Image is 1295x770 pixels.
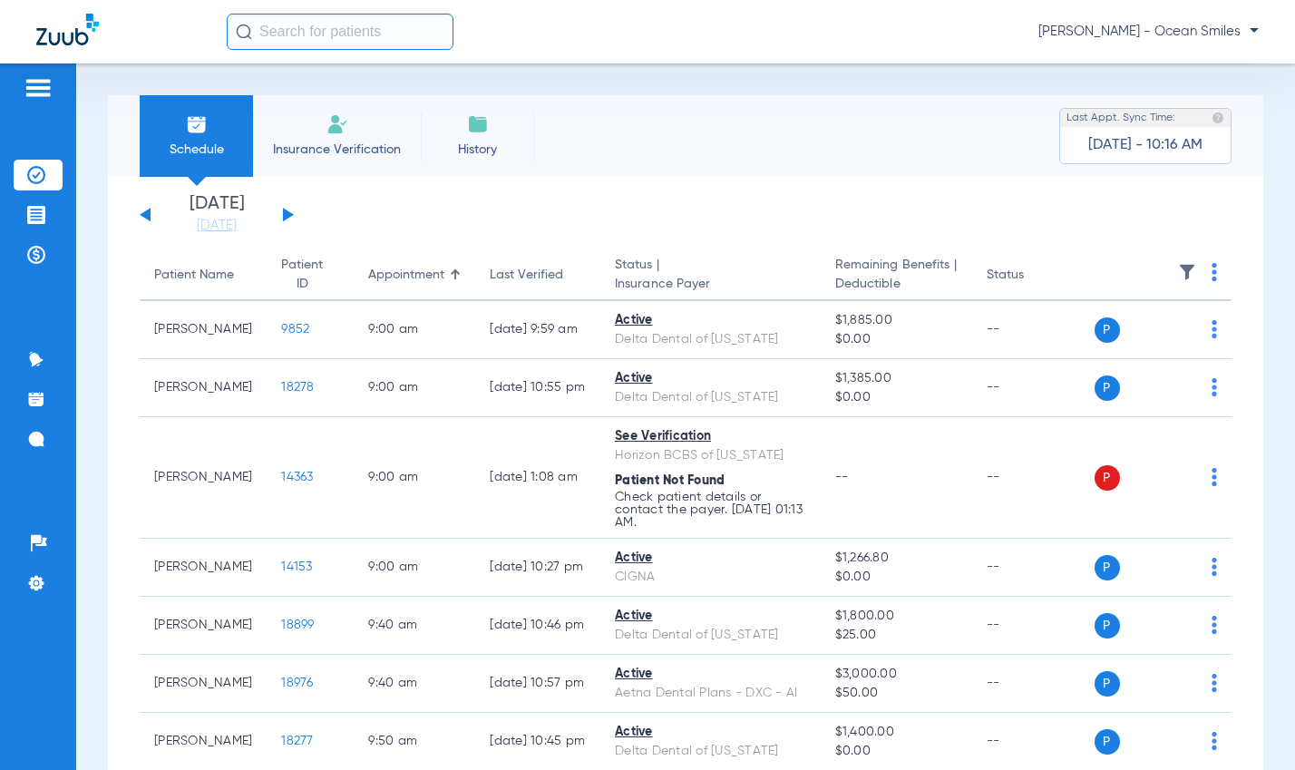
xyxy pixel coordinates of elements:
[140,597,267,655] td: [PERSON_NAME]
[475,655,600,713] td: [DATE] 10:57 PM
[227,14,453,50] input: Search for patients
[615,446,806,465] div: Horizon BCBS of [US_STATE]
[615,311,806,330] div: Active
[972,301,1095,359] td: --
[154,266,252,285] div: Patient Name
[600,250,821,301] th: Status |
[475,301,600,359] td: [DATE] 9:59 AM
[354,597,475,655] td: 9:40 AM
[281,256,339,294] div: Patient ID
[162,195,271,235] li: [DATE]
[1212,263,1217,281] img: group-dot-blue.svg
[467,113,489,135] img: History
[1066,109,1175,127] span: Last Appt. Sync Time:
[615,491,806,529] p: Check patient details or contact the payer. [DATE] 01:13 AM.
[140,655,267,713] td: [PERSON_NAME]
[835,330,958,349] span: $0.00
[615,275,806,294] span: Insurance Payer
[281,471,313,483] span: 14363
[615,568,806,587] div: CIGNA
[835,568,958,587] span: $0.00
[1095,671,1120,697] span: P
[1095,317,1120,343] span: P
[186,113,208,135] img: Schedule
[475,539,600,597] td: [DATE] 10:27 PM
[1212,558,1217,576] img: group-dot-blue.svg
[615,549,806,568] div: Active
[835,471,849,483] span: --
[1212,112,1224,124] img: last sync help info
[434,141,521,159] span: History
[281,619,314,631] span: 18899
[615,742,806,761] div: Delta Dental of [US_STATE]
[615,665,806,684] div: Active
[354,359,475,417] td: 9:00 AM
[154,266,234,285] div: Patient Name
[475,597,600,655] td: [DATE] 10:46 PM
[835,723,958,742] span: $1,400.00
[972,539,1095,597] td: --
[1095,729,1120,755] span: P
[615,626,806,645] div: Delta Dental of [US_STATE]
[281,256,323,294] div: Patient ID
[1095,465,1120,491] span: P
[326,113,348,135] img: Manual Insurance Verification
[267,141,407,159] span: Insurance Verification
[835,311,958,330] span: $1,885.00
[972,597,1095,655] td: --
[835,275,958,294] span: Deductible
[1095,375,1120,401] span: P
[835,607,958,626] span: $1,800.00
[36,14,99,45] img: Zuub Logo
[140,417,267,539] td: [PERSON_NAME]
[615,684,806,703] div: Aetna Dental Plans - DXC - AI
[972,417,1095,539] td: --
[1212,468,1217,486] img: group-dot-blue.svg
[162,217,271,235] a: [DATE]
[972,359,1095,417] td: --
[281,677,313,689] span: 18976
[1212,616,1217,634] img: group-dot-blue.svg
[1212,320,1217,338] img: group-dot-blue.svg
[835,684,958,703] span: $50.00
[1212,674,1217,692] img: group-dot-blue.svg
[281,323,309,336] span: 9852
[835,388,958,407] span: $0.00
[615,369,806,388] div: Active
[236,24,252,40] img: Search Icon
[835,665,958,684] span: $3,000.00
[281,735,313,747] span: 18277
[140,359,267,417] td: [PERSON_NAME]
[615,474,725,487] span: Patient Not Found
[1212,378,1217,396] img: group-dot-blue.svg
[972,655,1095,713] td: --
[615,427,806,446] div: See Verification
[835,626,958,645] span: $25.00
[354,655,475,713] td: 9:40 AM
[835,369,958,388] span: $1,385.00
[615,607,806,626] div: Active
[368,266,461,285] div: Appointment
[835,549,958,568] span: $1,266.80
[140,301,267,359] td: [PERSON_NAME]
[1204,683,1295,770] iframe: Chat Widget
[490,266,563,285] div: Last Verified
[615,330,806,349] div: Delta Dental of [US_STATE]
[615,388,806,407] div: Delta Dental of [US_STATE]
[354,417,475,539] td: 9:00 AM
[1038,23,1259,41] span: [PERSON_NAME] - Ocean Smiles
[153,141,239,159] span: Schedule
[972,250,1095,301] th: Status
[281,381,314,394] span: 18278
[281,560,312,573] span: 14153
[475,359,600,417] td: [DATE] 10:55 PM
[368,266,444,285] div: Appointment
[490,266,586,285] div: Last Verified
[1178,263,1196,281] img: filter.svg
[1095,555,1120,580] span: P
[821,250,972,301] th: Remaining Benefits |
[615,723,806,742] div: Active
[1088,136,1202,154] span: [DATE] - 10:16 AM
[354,301,475,359] td: 9:00 AM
